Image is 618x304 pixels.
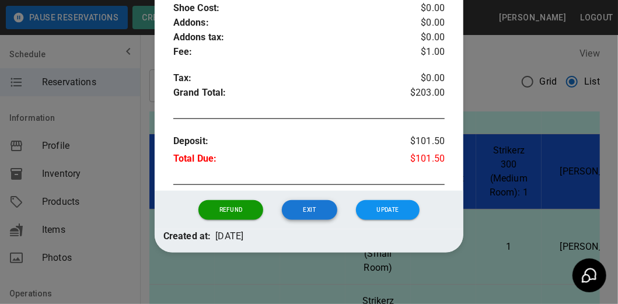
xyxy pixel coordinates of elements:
[282,200,337,220] button: Exit
[198,200,264,220] button: Refund
[173,16,400,30] p: Addons :
[356,200,420,220] button: Update
[400,71,445,86] p: $0.00
[400,30,445,45] p: $0.00
[400,45,445,60] p: $1.00
[173,71,400,86] p: Tax :
[163,229,211,244] p: Created at:
[400,1,445,16] p: $0.00
[173,30,400,45] p: Addons tax :
[173,86,400,103] p: Grand Total :
[400,152,445,169] p: $101.50
[173,134,400,152] p: Deposit :
[173,45,400,60] p: Fee :
[215,229,243,244] p: [DATE]
[400,134,445,152] p: $101.50
[173,1,400,16] p: Shoe Cost :
[400,16,445,30] p: $0.00
[400,86,445,103] p: $203.00
[173,152,400,169] p: Total Due :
